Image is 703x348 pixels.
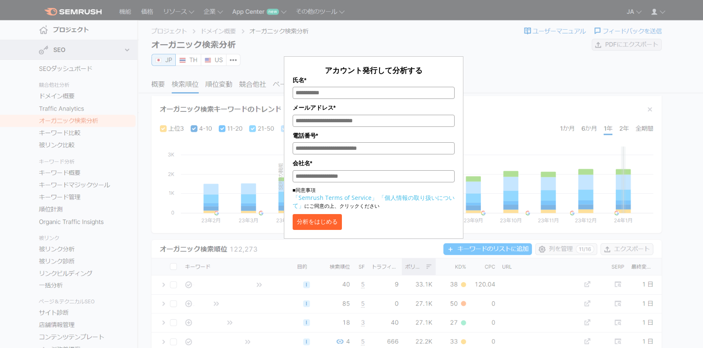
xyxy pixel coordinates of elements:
p: ■同意事項 にご同意の上、クリックください [293,187,455,210]
a: 「個人情報の取り扱いについて」 [293,194,455,209]
a: 「Semrush Terms of Service」 [293,194,377,202]
button: 分析をはじめる [293,214,342,230]
label: 電話番号* [293,131,455,140]
label: メールアドレス* [293,103,455,112]
span: アカウント発行して分析する [325,65,422,75]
